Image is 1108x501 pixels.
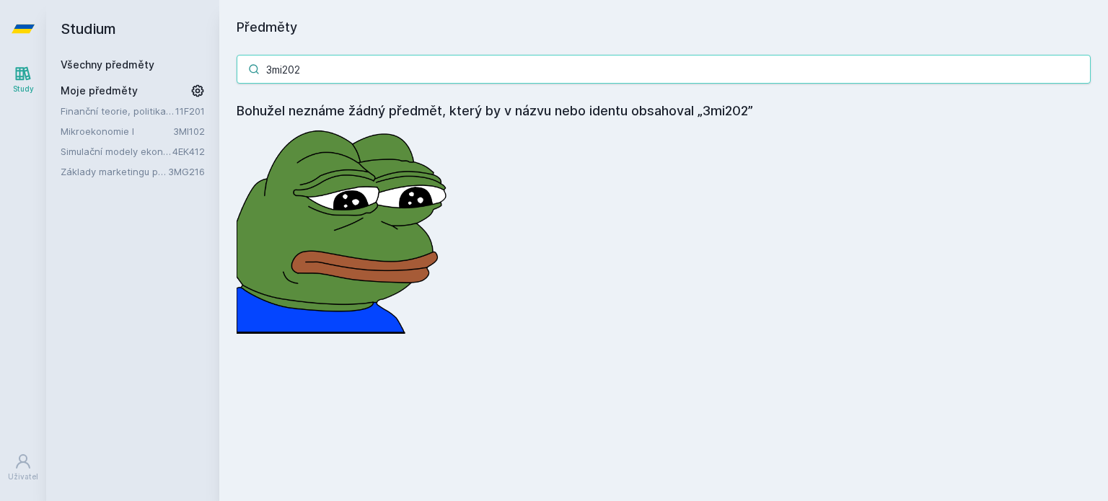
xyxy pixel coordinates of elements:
[3,445,43,489] a: Uživatel
[175,105,205,117] a: 11F201
[237,55,1091,84] input: Název nebo ident předmětu…
[237,17,1091,37] h1: Předměty
[237,101,1091,121] h4: Bohužel neznáme žádný předmět, který by v názvu nebo identu obsahoval „3mi202”
[61,124,173,138] a: Mikroekonomie I
[61,58,154,71] a: Všechny předměty
[61,104,175,118] a: Finanční teorie, politika a instituce
[172,146,205,157] a: 4EK412
[237,121,453,334] img: error_picture.png
[13,84,34,94] div: Study
[61,144,172,159] a: Simulační modely ekonomických procesů
[173,125,205,137] a: 3MI102
[61,84,138,98] span: Moje předměty
[8,471,38,482] div: Uživatel
[61,164,168,179] a: Základy marketingu pro informatiky a statistiky
[168,166,205,177] a: 3MG216
[3,58,43,102] a: Study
